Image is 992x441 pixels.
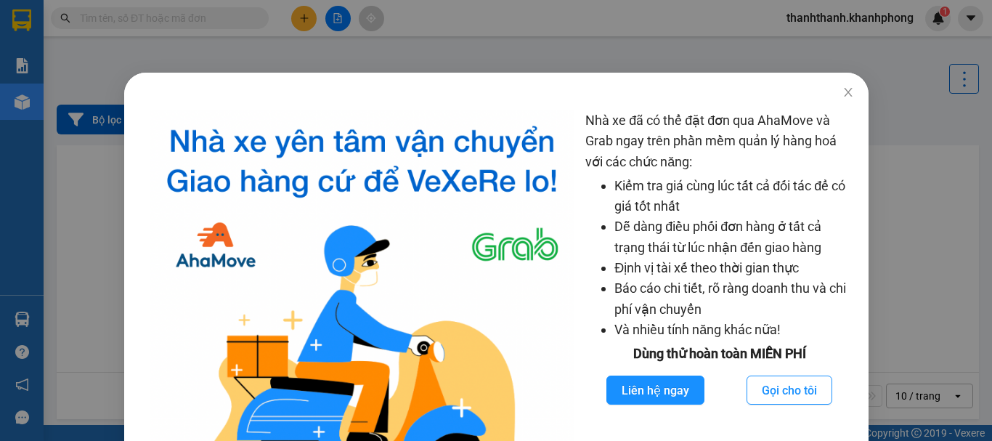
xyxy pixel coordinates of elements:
[827,73,868,113] button: Close
[842,86,853,98] span: close
[614,320,853,340] li: Và nhiều tính năng khác nữa!
[614,176,853,217] li: Kiểm tra giá cùng lúc tất cả đối tác để có giá tốt nhất
[614,278,853,320] li: Báo cáo chi tiết, rõ ràng doanh thu và chi phí vận chuyển
[614,258,853,278] li: Định vị tài xế theo thời gian thực
[585,344,853,364] div: Dùng thử hoàn toàn MIỄN PHÍ
[747,376,832,405] button: Gọi cho tôi
[622,381,689,400] span: Liên hệ ngay
[606,376,704,405] button: Liên hệ ngay
[762,381,817,400] span: Gọi cho tôi
[614,217,853,258] li: Dễ dàng điều phối đơn hàng ở tất cả trạng thái từ lúc nhận đến giao hàng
